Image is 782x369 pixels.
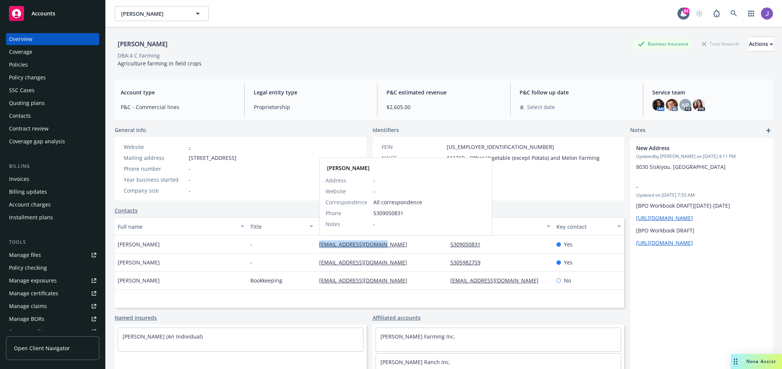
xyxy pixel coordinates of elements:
[6,3,99,24] a: Accounts
[746,358,776,364] span: Nova Assist
[319,277,413,284] a: [EMAIL_ADDRESS][DOMAIN_NAME]
[652,99,664,111] img: photo
[692,6,707,21] a: Start snowing
[6,326,99,338] a: Summary of insurance
[6,173,99,185] a: Invoices
[726,6,741,21] a: Search
[636,153,767,160] span: Updated by [PERSON_NAME] on [DATE] 4:11 PM
[118,52,160,59] div: DBA: 4 C Farming
[380,358,450,366] a: [PERSON_NAME] Ranch Inc.
[761,8,773,20] img: photo
[9,46,32,58] div: Coverage
[189,176,191,184] span: -
[6,300,99,312] a: Manage claims
[32,11,55,17] span: Accounts
[564,258,573,266] span: Yes
[118,258,160,266] span: [PERSON_NAME]
[373,187,486,195] span: -
[373,209,486,217] span: 5309050831
[118,60,202,67] span: Agriculture farming in field crops
[6,211,99,223] a: Installment plans
[250,258,252,266] span: -
[9,84,35,96] div: SSC Cases
[450,259,486,266] a: 5305982759
[764,126,773,135] a: add
[9,249,41,261] div: Manage files
[124,187,186,194] div: Company size
[520,88,634,96] span: P&C follow up date
[326,209,341,217] span: Phone
[636,202,767,210] p: [BPO Workbook DRAFT][DATE]-[DATE]
[386,103,501,111] span: $2,605.00
[744,6,759,21] a: Switch app
[9,211,53,223] div: Installment plans
[9,33,32,45] div: Overview
[6,238,99,246] div: Tools
[115,207,138,214] a: Contacts
[250,223,305,231] div: Title
[698,39,743,49] div: Total Rewards
[9,326,66,338] div: Summary of insurance
[630,177,773,253] div: -Updated on [DATE] 7:55 AM[BPO Workbook DRAFT][DATE]-[DATE][URL][DOMAIN_NAME][BPO Workbook DRAFT]...
[373,176,486,184] span: -
[14,344,70,352] span: Open Client Navigator
[373,126,399,134] span: Identifiers
[527,103,555,111] span: Select date
[9,275,57,287] div: Manage exposures
[254,88,368,96] span: Legal entity type
[6,135,99,147] a: Coverage gap analysis
[9,313,44,325] div: Manage BORs
[189,154,236,162] span: [STREET_ADDRESS]
[6,262,99,274] a: Policy checking
[124,165,186,173] div: Phone number
[382,143,444,151] div: FEIN
[373,314,421,322] a: Affiliated accounts
[6,46,99,58] a: Coverage
[124,143,186,151] div: Website
[319,259,413,266] a: [EMAIL_ADDRESS][DOMAIN_NAME]
[636,214,693,222] a: [URL][DOMAIN_NAME]
[9,287,58,299] div: Manage certificates
[553,217,624,235] button: Key contact
[115,6,209,21] button: [PERSON_NAME]
[326,198,367,206] span: Correspondence
[115,314,157,322] a: Named insureds
[652,88,767,96] span: Service team
[6,249,99,261] a: Manage files
[115,217,247,235] button: Full name
[9,262,47,274] div: Policy checking
[380,333,455,340] a: [PERSON_NAME] Farming Inc.
[450,223,542,231] div: Phone number
[326,220,340,228] span: Notes
[630,138,773,177] div: New AddressUpdatedby [PERSON_NAME] on [DATE] 4:11 PM8030 Siskiyou, [GEOGRAPHIC_DATA]
[666,99,678,111] img: photo
[6,199,99,211] a: Account charges
[564,276,571,284] span: No
[327,164,370,172] strong: [PERSON_NAME]
[189,143,191,150] a: -
[630,126,646,135] span: Notes
[121,103,235,111] span: P&C - Commercial lines
[6,275,99,287] span: Manage exposures
[250,276,282,284] span: Bookkeeping
[6,287,99,299] a: Manage certificates
[373,198,486,206] span: All correspondence
[634,39,692,49] div: Business Insurance
[682,101,689,109] span: NP
[326,176,346,184] span: Address
[6,97,99,109] a: Quoting plans
[683,8,690,14] div: 84
[189,165,191,173] span: -
[6,313,99,325] a: Manage BORs
[447,217,553,235] button: Phone number
[6,162,99,170] div: Billing
[709,6,724,21] a: Report a Bug
[9,300,47,312] div: Manage claims
[115,39,171,49] div: [PERSON_NAME]
[124,176,186,184] div: Year business started
[636,239,693,246] a: [URL][DOMAIN_NAME]
[636,192,767,199] span: Updated on [DATE] 7:55 AM
[124,154,186,162] div: Mailing address
[9,173,29,185] div: Invoices
[556,223,613,231] div: Key contact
